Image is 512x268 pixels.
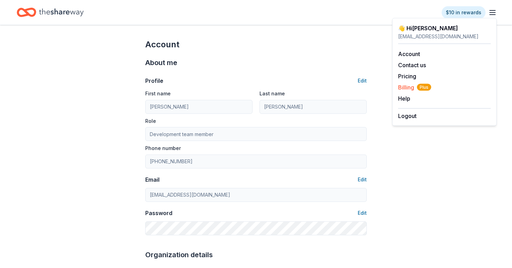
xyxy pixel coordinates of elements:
[398,32,491,41] div: [EMAIL_ADDRESS][DOMAIN_NAME]
[145,118,156,125] label: Role
[417,84,431,91] span: Plus
[398,73,416,80] a: Pricing
[17,4,84,21] a: Home
[259,90,285,97] label: Last name
[398,24,491,32] div: 👋 Hi [PERSON_NAME]
[145,90,171,97] label: First name
[358,209,367,217] button: Edit
[398,83,431,92] button: BillingPlus
[398,83,431,92] span: Billing
[145,77,163,85] div: Profile
[145,39,367,50] div: Account
[145,249,367,260] div: Organization details
[358,175,367,184] button: Edit
[398,112,417,120] button: Logout
[398,50,420,57] a: Account
[398,94,410,103] button: Help
[145,209,172,217] div: Password
[442,6,486,19] a: $10 in rewards
[358,77,367,85] button: Edit
[145,57,367,68] div: About me
[398,61,426,69] button: Contact us
[145,145,181,152] label: Phone number
[145,175,160,184] div: Email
